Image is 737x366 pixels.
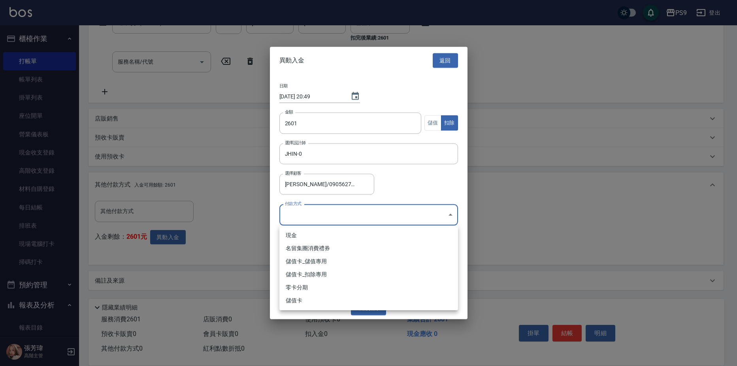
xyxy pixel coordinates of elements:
li: 儲值卡_儲值專用 [279,255,458,268]
li: 儲值卡_扣除專用 [279,268,458,281]
li: 名留集團消費禮券 [279,242,458,255]
li: 零卡分期 [279,281,458,294]
li: 現金 [279,229,458,242]
li: 儲值卡 [279,294,458,307]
